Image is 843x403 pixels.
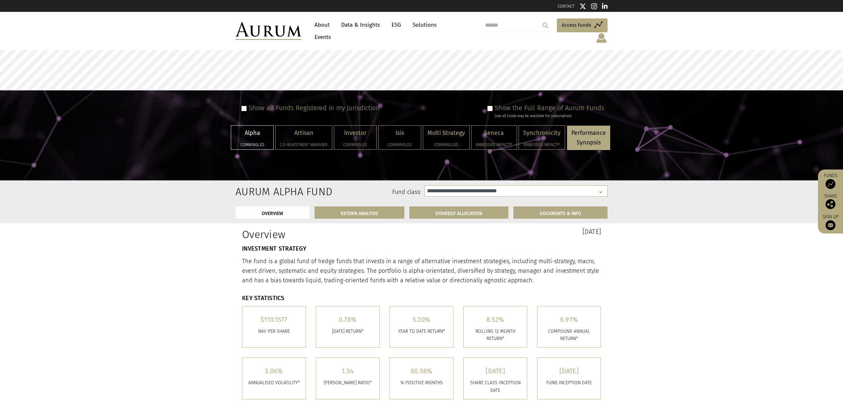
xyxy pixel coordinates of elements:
[395,379,448,387] p: % POSITIVE MONTHS
[427,128,465,138] p: Multi Strategy
[409,206,509,219] a: STRATEGY ALLOCATION
[495,104,604,112] label: Show the Full Range of Aurum Funds
[580,3,586,10] img: Twitter icon
[469,368,522,374] h5: [DATE]
[821,173,840,189] a: Funds
[409,19,440,31] a: Solutions
[242,294,285,302] strong: KEY STATISTICS
[562,21,591,29] span: Access Funds
[314,206,404,219] a: RETURN ANALYSIS
[311,19,333,31] a: About
[242,228,417,241] h1: Overview
[311,31,331,43] a: Events
[469,379,522,394] p: SHARE CLASS INCEPTION DATE
[476,128,512,138] p: Seneca
[383,143,417,147] h5: Commingled
[602,3,608,10] img: Linkedin icon
[395,328,448,335] p: YEAR TO DATE RETURN*
[469,316,522,323] h5: 8.52%
[321,328,374,335] p: [DATE] RETURN*
[539,19,552,32] input: Submit
[542,368,596,374] h5: [DATE]
[821,194,840,209] div: Share
[591,3,597,10] img: Instagram icon
[242,245,306,252] strong: INVESTMENT STRATEGY
[395,316,448,323] h5: 5.20%
[321,316,374,323] h5: 0.78%
[249,104,380,112] label: Show all Funds Registered in my Jurisdiction
[339,143,372,147] h5: Commingled
[247,316,301,323] h5: $110.1577
[826,220,835,230] img: Sign up to our newsletter
[571,128,606,147] p: Performance Synopsis
[280,128,327,138] p: Artisan
[557,4,575,9] a: CONTACT
[513,206,608,219] a: DOCUMENTS & INFO
[247,368,301,374] h5: 3.06%
[469,328,522,343] p: ROLLING 12 MONTH RETURN*
[495,113,604,119] div: (not all Funds may be available for subscription)
[557,18,608,32] a: Access Funds
[242,257,601,285] p: The Fund is a global fund of hedge funds that invests in a range of alternative investment strate...
[247,328,301,335] p: Nav per share
[235,22,301,40] img: Aurum
[542,379,596,387] p: FUND INCEPTION DATE
[383,128,417,138] p: Isis
[299,188,421,197] label: Fund class:
[321,368,374,374] h5: 1.54
[826,199,835,209] img: Share this post
[321,379,374,387] p: [PERSON_NAME] RATIO*
[523,143,560,147] h5: Embedded Impact®
[821,214,840,230] a: Sign up
[542,328,596,343] p: COMPOUND ANNUAL RETURN*
[426,228,601,235] h3: [DATE]
[427,143,465,147] h5: Commingled
[235,143,269,147] h5: Commingled
[339,128,372,138] p: Investor
[235,185,289,198] h2: Aurum Alpha Fund
[476,143,512,147] h5: Embedded Impact®
[826,179,835,189] img: Access Funds
[395,368,448,374] h5: 80.58%
[280,143,327,147] h5: Co-investment Manager
[542,316,596,323] h5: 6.91%
[595,32,608,44] img: account-icon.svg
[388,19,404,31] a: ESG
[247,379,301,387] p: ANNUALISED VOLATILITY*
[235,128,269,138] p: Alpha
[338,19,383,31] a: Data & Insights
[523,128,560,138] p: Synchronicity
